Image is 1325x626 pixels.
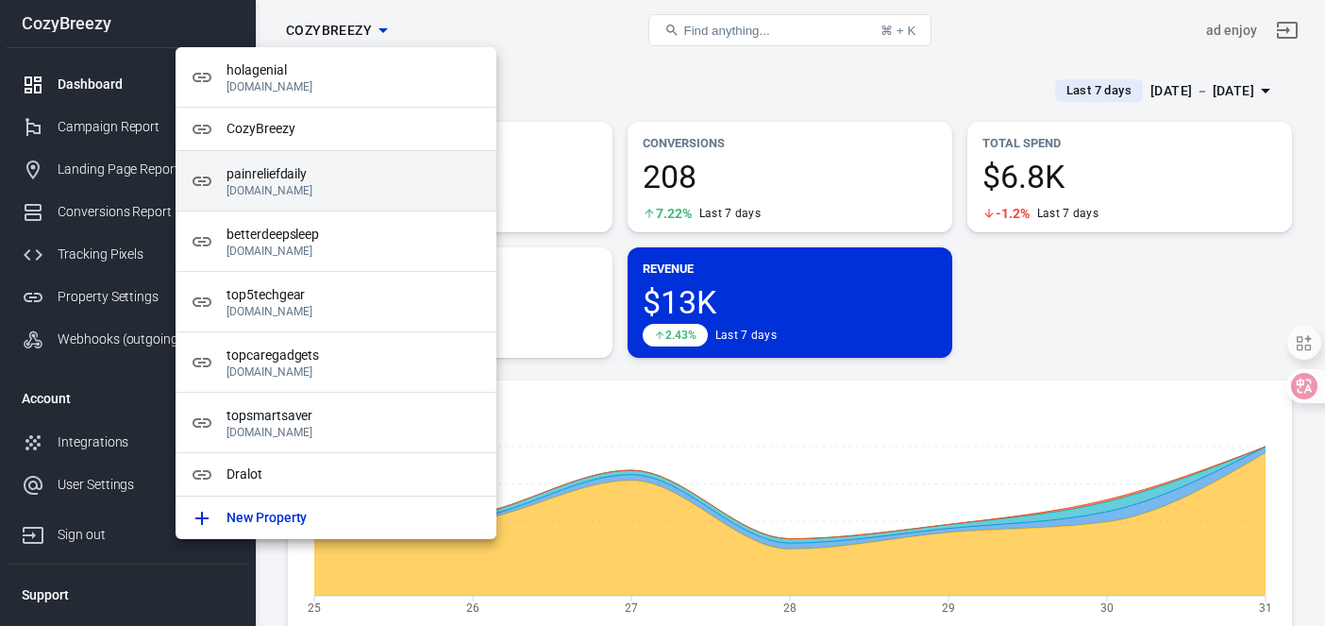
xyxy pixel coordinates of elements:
span: betterdeepsleep [226,225,481,245]
span: painreliefdaily [226,164,481,184]
p: [DOMAIN_NAME] [226,184,481,197]
div: top5techgear[DOMAIN_NAME] [176,272,496,332]
div: holagenial[DOMAIN_NAME] [176,47,496,108]
span: topcaregadgets [226,346,481,365]
p: [DOMAIN_NAME] [226,365,481,379]
span: holagenial [226,60,481,80]
p: [DOMAIN_NAME] [226,80,481,93]
div: topsmartsaver[DOMAIN_NAME] [176,393,496,453]
p: New Property [226,508,307,528]
a: New Property [176,497,496,539]
span: Dralot [226,465,481,484]
div: topcaregadgets[DOMAIN_NAME] [176,332,496,393]
p: [DOMAIN_NAME] [226,245,481,258]
span: top5techgear [226,285,481,305]
div: painreliefdaily[DOMAIN_NAME] [176,151,496,211]
div: CozyBreezy [176,108,496,151]
div: betterdeepsleep[DOMAIN_NAME] [176,211,496,272]
p: [DOMAIN_NAME] [226,305,481,318]
div: Dralot [176,453,496,497]
span: topsmartsaver [226,406,481,426]
span: CozyBreezy [226,119,481,139]
p: [DOMAIN_NAME] [226,426,481,439]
